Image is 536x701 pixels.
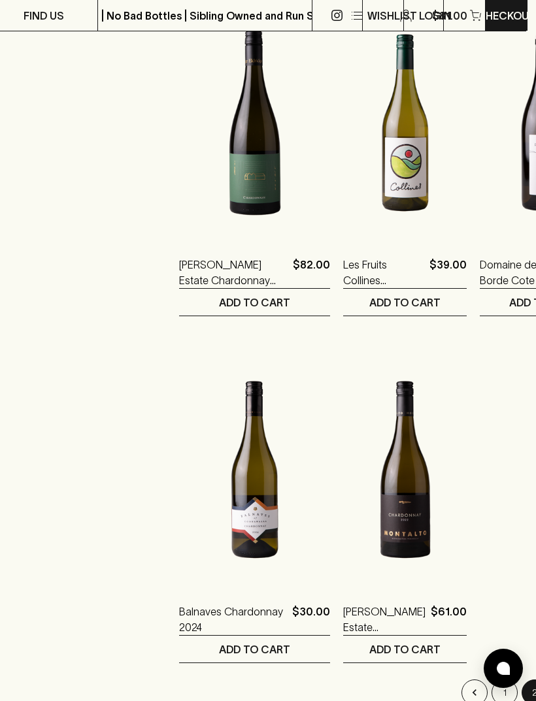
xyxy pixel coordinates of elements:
p: $39.00 [429,257,467,288]
img: Montalto Estate Chardonnay 2022 [343,355,467,584]
p: ADD TO CART [219,295,290,310]
button: ADD TO CART [343,636,467,662]
p: ADD TO CART [219,642,290,657]
a: [PERSON_NAME] Estate Chardonnay 2022 [343,604,426,635]
p: FIND US [24,8,64,24]
img: bubble-icon [497,662,510,675]
button: ADD TO CART [179,289,330,316]
p: Login [419,8,452,24]
img: Balnaves Chardonnay 2024 [179,355,330,584]
button: ADD TO CART [179,636,330,662]
p: $81.00 [432,8,467,24]
p: $30.00 [292,604,330,635]
img: Les Fruits Collines Chardonnay 2022 [343,8,467,237]
button: ADD TO CART [343,289,467,316]
p: ADD TO CART [369,295,441,310]
a: [PERSON_NAME] Estate Chardonnay 2023 [179,257,288,288]
p: $82.00 [293,257,330,288]
a: Balnaves Chardonnay 2024 [179,604,287,635]
p: Wishlist [367,8,417,24]
a: Les Fruits Collines Chardonnay 2022 [343,257,424,288]
p: $61.00 [431,604,467,635]
p: ADD TO CART [369,642,441,657]
p: Checkout [477,8,536,24]
img: Eldridge Estate Chardonnay 2023 [179,8,330,237]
